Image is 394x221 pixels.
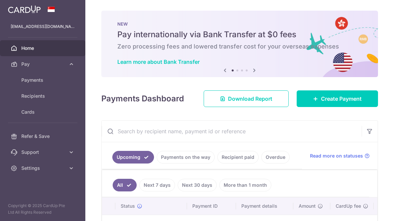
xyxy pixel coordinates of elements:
[310,153,370,159] a: Read more on statuses
[117,58,200,65] a: Learn more about Bank Transfer
[21,61,65,67] span: Pay
[310,153,363,159] span: Read more on statuses
[102,121,362,142] input: Search by recipient name, payment id or reference
[117,29,362,40] h5: Pay internationally via Bank Transfer at $0 fees
[121,203,135,209] span: Status
[21,133,65,140] span: Refer & Save
[101,11,378,77] img: Bank transfer banner
[101,93,184,105] h4: Payments Dashboard
[139,179,175,191] a: Next 7 days
[228,95,272,103] span: Download Report
[117,43,362,51] h6: Zero processing fees and lowered transfer cost for your overseas expenses
[219,179,271,191] a: More than 1 month
[8,5,41,13] img: CardUp
[336,203,361,209] span: CardUp fee
[21,165,65,171] span: Settings
[157,151,215,164] a: Payments on the way
[178,179,217,191] a: Next 30 days
[21,45,65,52] span: Home
[261,151,290,164] a: Overdue
[297,90,378,107] a: Create Payment
[21,109,65,115] span: Cards
[299,203,316,209] span: Amount
[21,93,65,99] span: Recipients
[112,151,154,164] a: Upcoming
[236,197,293,215] th: Payment details
[187,197,236,215] th: Payment ID
[11,23,75,30] p: [EMAIL_ADDRESS][DOMAIN_NAME]
[217,151,259,164] a: Recipient paid
[204,90,289,107] a: Download Report
[21,149,65,156] span: Support
[117,21,362,27] p: NEW
[21,77,65,83] span: Payments
[321,95,362,103] span: Create Payment
[113,179,137,191] a: All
